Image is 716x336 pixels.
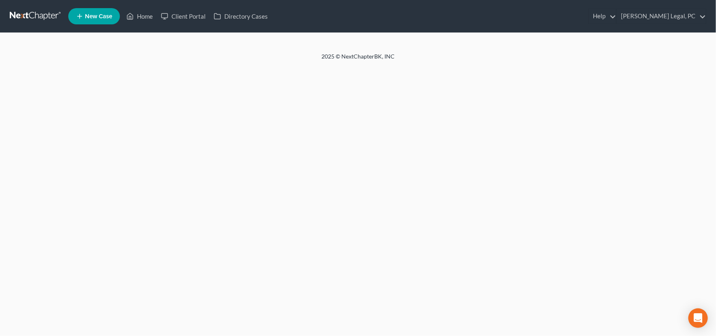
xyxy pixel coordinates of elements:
a: Help [589,9,616,24]
a: Client Portal [157,9,210,24]
a: [PERSON_NAME] Legal, PC [617,9,706,24]
div: 2025 © NextChapterBK, INC [126,52,590,67]
a: Home [122,9,157,24]
new-legal-case-button: New Case [68,8,120,24]
div: Open Intercom Messenger [688,308,708,328]
a: Directory Cases [210,9,272,24]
